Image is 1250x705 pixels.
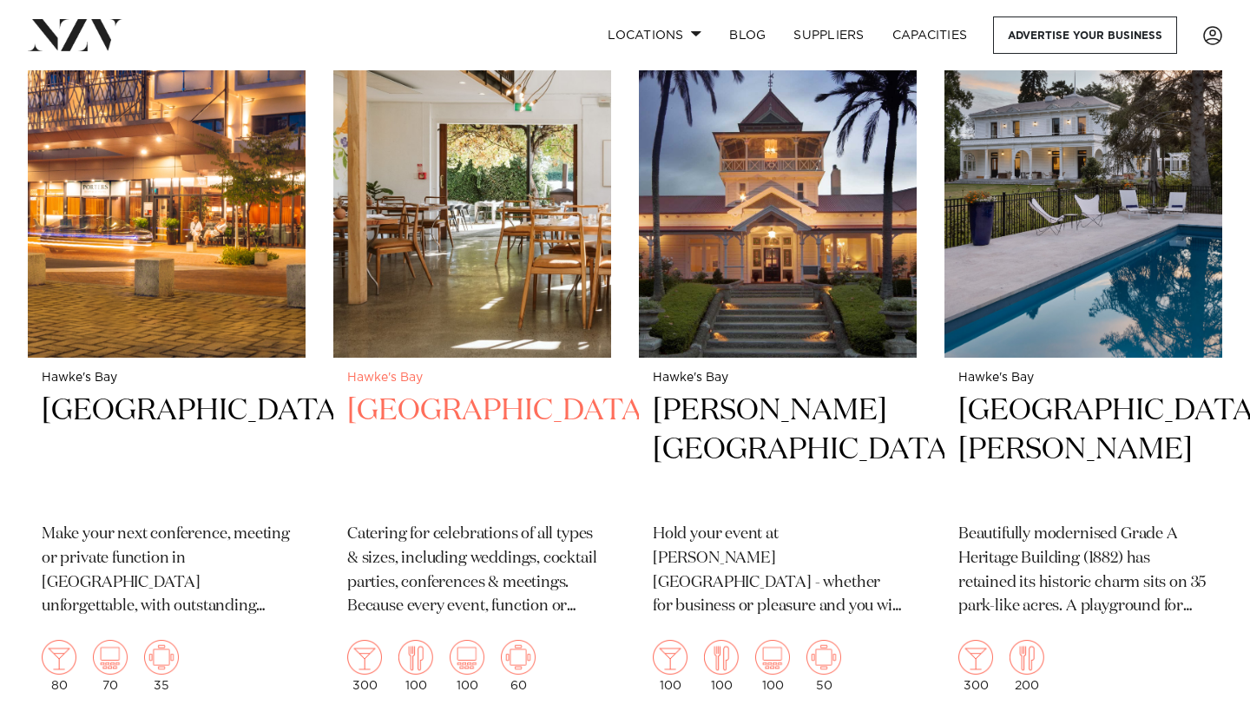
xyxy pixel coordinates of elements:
[144,640,179,675] img: meeting.png
[594,16,715,54] a: Locations
[42,392,292,509] h2: [GEOGRAPHIC_DATA]
[715,16,780,54] a: BLOG
[28,19,122,50] img: nzv-logo.png
[780,16,878,54] a: SUPPLIERS
[347,372,597,385] small: Hawke's Bay
[806,640,841,692] div: 50
[1010,640,1044,675] img: dining.png
[653,523,903,620] p: Hold your event at [PERSON_NAME][GEOGRAPHIC_DATA] - whether for business or pleasure and you will...
[450,640,484,692] div: 100
[42,640,76,692] div: 80
[398,640,433,675] img: dining.png
[653,392,903,509] h2: [PERSON_NAME][GEOGRAPHIC_DATA]
[755,640,790,692] div: 100
[755,640,790,675] img: theatre.png
[93,640,128,675] img: theatre.png
[42,640,76,675] img: cocktail.png
[93,640,128,692] div: 70
[347,640,382,675] img: cocktail.png
[1010,640,1044,692] div: 200
[653,640,687,675] img: cocktail.png
[704,640,739,675] img: dining.png
[993,16,1177,54] a: Advertise your business
[144,640,179,692] div: 35
[501,640,536,675] img: meeting.png
[501,640,536,692] div: 60
[347,523,597,620] p: Catering for celebrations of all types & sizes, including weddings, cocktail parties, conferences...
[347,640,382,692] div: 300
[958,640,993,675] img: cocktail.png
[958,640,993,692] div: 300
[42,372,292,385] small: Hawke's Bay
[398,640,433,692] div: 100
[653,640,687,692] div: 100
[704,640,739,692] div: 100
[653,372,903,385] small: Hawke's Bay
[42,523,292,620] p: Make your next conference, meeting or private function in [GEOGRAPHIC_DATA] unforgettable, with o...
[958,372,1208,385] small: Hawke's Bay
[806,640,841,675] img: meeting.png
[878,16,982,54] a: Capacities
[958,392,1208,509] h2: [GEOGRAPHIC_DATA][PERSON_NAME]
[347,392,597,509] h2: [GEOGRAPHIC_DATA]
[450,640,484,675] img: theatre.png
[958,523,1208,620] p: Beautifully modernised Grade A Heritage Building (1882) has retained its historic charm sits on 3...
